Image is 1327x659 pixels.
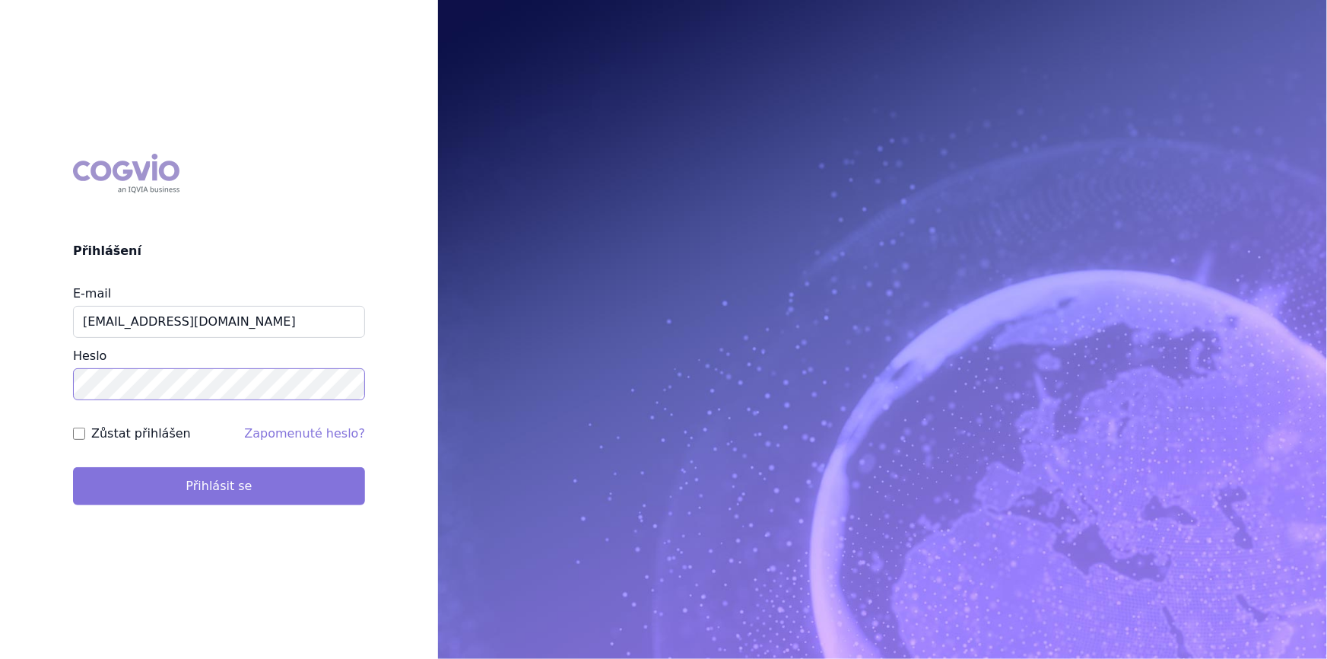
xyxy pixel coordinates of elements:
label: E-mail [73,286,111,301]
label: Heslo [73,349,106,363]
div: COGVIO [73,154,179,193]
a: Zapomenuté heslo? [244,426,365,441]
h2: Přihlášení [73,242,365,260]
button: Přihlásit se [73,467,365,505]
label: Zůstat přihlášen [91,425,191,443]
